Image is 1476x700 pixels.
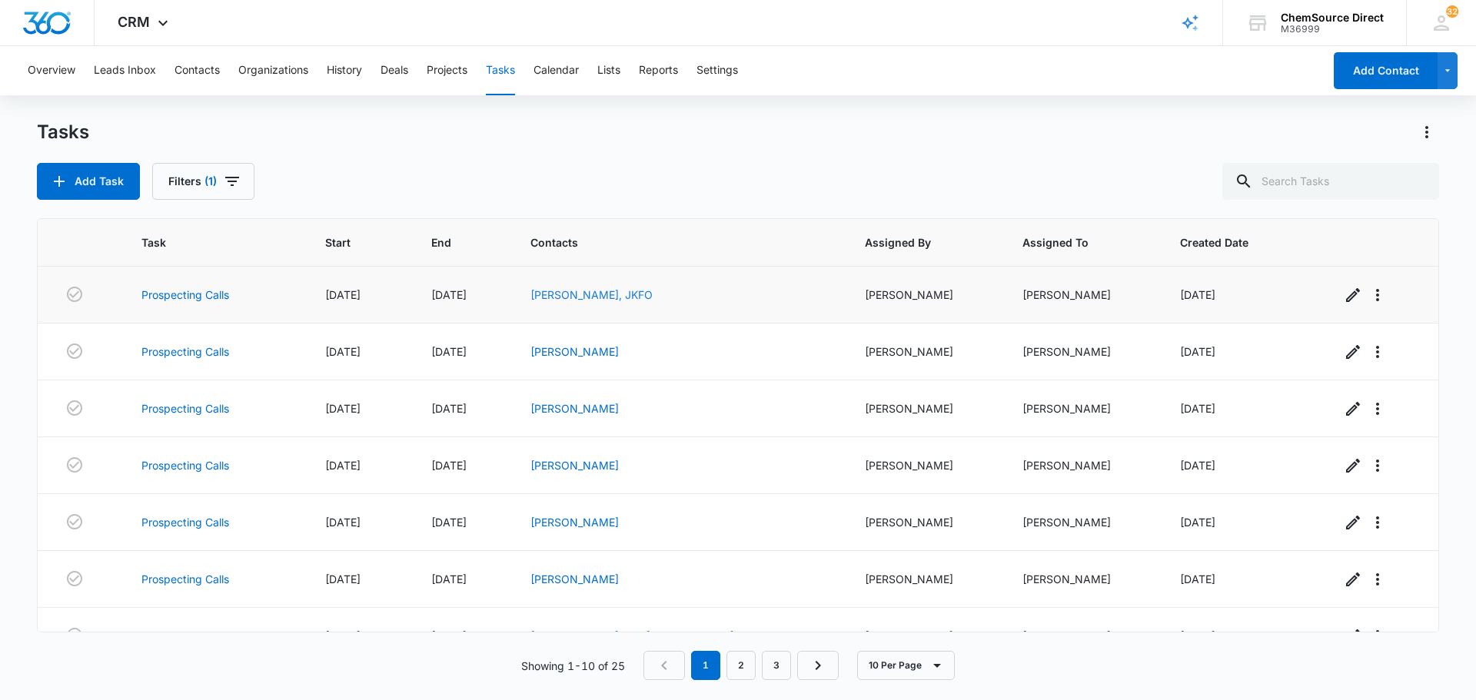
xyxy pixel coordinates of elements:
div: [PERSON_NAME] [865,571,986,587]
span: [DATE] [1180,516,1215,529]
div: [PERSON_NAME] [865,400,986,416]
span: CRM [118,14,150,30]
span: End [431,234,472,250]
span: Start [325,234,372,250]
span: [DATE] [1180,345,1215,358]
a: [PERSON_NAME] And [PERSON_NAME] DDS [530,629,760,642]
em: 1 [691,651,720,680]
a: [PERSON_NAME] [530,516,619,529]
a: Prospecting Calls [141,571,229,587]
span: Contacts [530,234,806,250]
span: Assigned By [865,234,963,250]
span: 32 [1446,5,1458,18]
a: [PERSON_NAME] [530,572,619,586]
button: Add Contact [1334,52,1438,89]
button: Calendar [534,46,579,95]
span: (1) [204,176,217,187]
span: [DATE] [431,402,467,415]
a: [PERSON_NAME] [530,459,619,472]
div: [PERSON_NAME] [1022,400,1143,416]
p: Showing 1-10 of 25 [521,658,625,674]
div: [PERSON_NAME] [865,628,986,644]
span: Assigned To [1022,234,1121,250]
span: [DATE] [431,629,467,642]
span: [DATE] [431,516,467,529]
div: [PERSON_NAME] [865,514,986,530]
div: [PERSON_NAME] [1022,628,1143,644]
span: Task [141,234,266,250]
button: Projects [427,46,467,95]
span: [DATE] [325,402,361,415]
a: Prospecting Calls [141,343,229,360]
button: Tasks [486,46,515,95]
a: Next Page [797,651,839,680]
a: [PERSON_NAME] [530,402,619,415]
button: Overview [28,46,75,95]
span: [DATE] [431,288,467,301]
span: [DATE] [325,572,361,586]
button: Reports [639,46,678,95]
div: [PERSON_NAME] [1022,457,1143,473]
a: Prospecting Calls [141,287,229,303]
span: [DATE] [1180,629,1215,642]
button: Lists [597,46,620,95]
a: [PERSON_NAME], JKFO [530,288,653,301]
a: [PERSON_NAME] [530,345,619,358]
div: [PERSON_NAME] [865,287,986,303]
div: [PERSON_NAME] [865,343,986,360]
button: History [327,46,362,95]
span: [DATE] [1180,288,1215,301]
button: Actions [1414,120,1439,144]
span: [DATE] [431,459,467,472]
span: [DATE] [325,516,361,529]
a: Page 2 [726,651,756,680]
a: Prospecting Calls [141,514,229,530]
a: Prospecting Calls [141,457,229,473]
span: [DATE] [431,345,467,358]
span: [DATE] [1180,402,1215,415]
div: [PERSON_NAME] [1022,343,1143,360]
div: [PERSON_NAME] [865,457,986,473]
a: Page 3 [762,651,791,680]
button: Contacts [175,46,220,95]
button: Add Task [37,163,140,200]
span: [DATE] [1180,459,1215,472]
a: Prospecting Calls [141,400,229,416]
a: Prospecting Calls [141,628,229,644]
button: 10 Per Page [857,651,955,680]
span: [DATE] [431,572,467,586]
span: [DATE] [1180,572,1215,586]
button: Settings [696,46,738,95]
span: [DATE] [325,629,361,642]
nav: Pagination [643,651,839,680]
span: Created Date [1180,234,1282,250]
input: Search Tasks [1222,163,1439,200]
h1: Tasks [37,121,89,144]
button: Leads Inbox [94,46,156,95]
div: account name [1281,12,1384,24]
button: Organizations [238,46,308,95]
span: [DATE] [325,345,361,358]
button: Deals [381,46,408,95]
div: [PERSON_NAME] [1022,287,1143,303]
button: Filters(1) [152,163,254,200]
div: account id [1281,24,1384,35]
div: [PERSON_NAME] [1022,514,1143,530]
div: [PERSON_NAME] [1022,571,1143,587]
span: [DATE] [325,288,361,301]
span: [DATE] [325,459,361,472]
div: notifications count [1446,5,1458,18]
